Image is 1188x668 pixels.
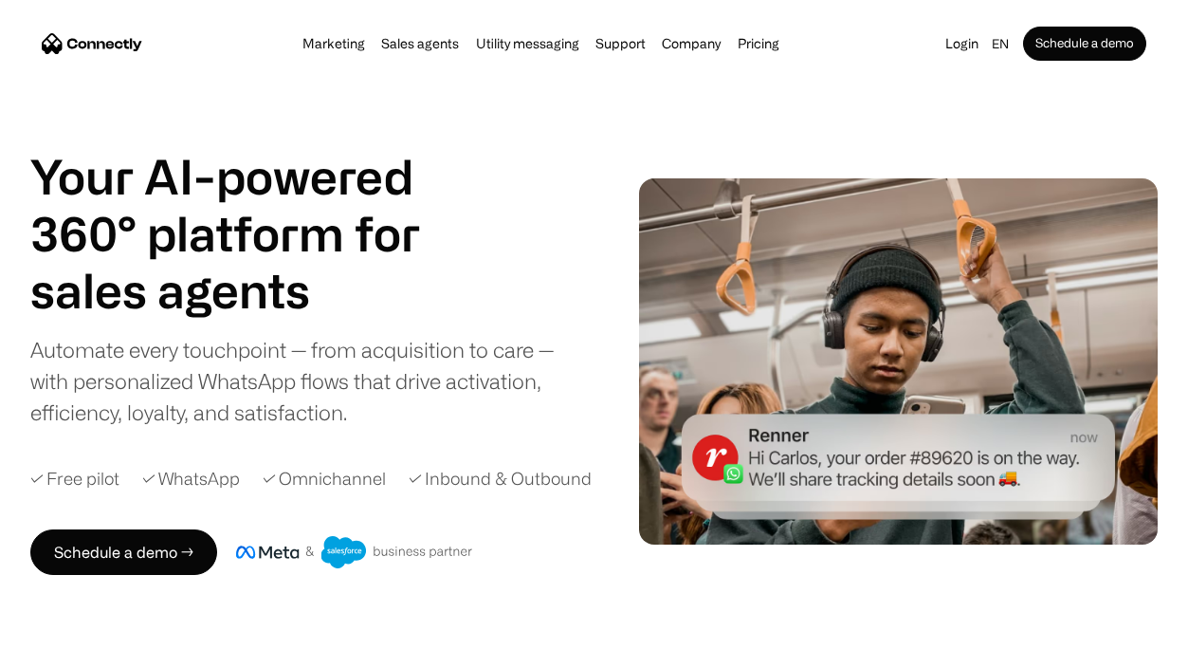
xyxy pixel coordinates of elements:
a: Schedule a demo → [30,529,217,575]
a: Sales agents [375,36,465,51]
a: Schedule a demo [1023,27,1146,61]
img: Meta and Salesforce business partner badge. [236,536,473,568]
a: Utility messaging [470,36,585,51]
div: ✓ WhatsApp [142,466,240,492]
a: Pricing [732,36,785,51]
h1: Your AI-powered 360° platform for [30,148,466,262]
div: Company [662,30,721,57]
div: ✓ Inbound & Outbound [409,466,592,492]
a: Marketing [297,36,371,51]
ul: Language list [38,635,114,661]
div: Automate every touchpoint — from acquisition to care — with personalized WhatsApp flows that driv... [30,334,587,428]
div: carousel [30,262,466,319]
div: ✓ Omnichannel [263,466,386,492]
div: Company [656,30,726,57]
div: 1 of 4 [30,262,466,319]
h1: sales agents [30,262,466,319]
aside: Language selected: English [19,633,114,661]
div: en [984,30,1023,57]
div: en [992,30,1009,57]
a: Login [940,30,984,57]
div: ✓ Free pilot [30,466,119,492]
a: home [42,29,142,58]
a: Support [590,36,651,51]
